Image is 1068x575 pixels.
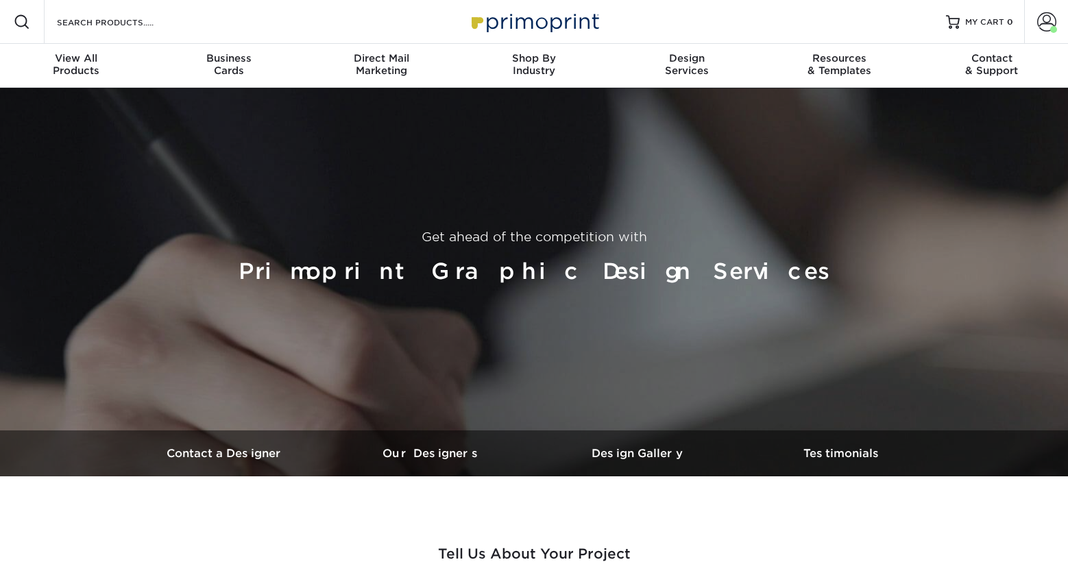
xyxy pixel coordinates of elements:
[123,430,328,476] a: Contact a Designer
[915,44,1068,88] a: Contact& Support
[328,430,534,476] a: Our Designers
[1007,17,1013,27] span: 0
[915,52,1068,64] span: Contact
[610,52,763,64] span: Design
[534,447,740,460] h3: Design Gallery
[610,44,763,88] a: DesignServices
[740,430,945,476] a: Testimonials
[465,7,603,36] img: Primoprint
[763,44,916,88] a: Resources& Templates
[128,228,940,247] p: Get ahead of the competition with
[763,52,916,77] div: & Templates
[153,52,306,64] span: Business
[610,52,763,77] div: Services
[153,52,306,77] div: Cards
[305,52,458,77] div: Marketing
[458,52,611,64] span: Shop By
[965,16,1004,28] span: MY CART
[915,52,1068,77] div: & Support
[153,44,306,88] a: BusinessCards
[305,44,458,88] a: Direct MailMarketing
[458,52,611,77] div: Industry
[740,447,945,460] h3: Testimonials
[328,447,534,460] h3: Our Designers
[458,44,611,88] a: Shop ByIndustry
[128,252,940,291] h1: Primoprint Graphic Design Services
[123,447,328,460] h3: Contact a Designer
[763,52,916,64] span: Resources
[56,14,189,30] input: SEARCH PRODUCTS.....
[305,52,458,64] span: Direct Mail
[534,430,740,476] a: Design Gallery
